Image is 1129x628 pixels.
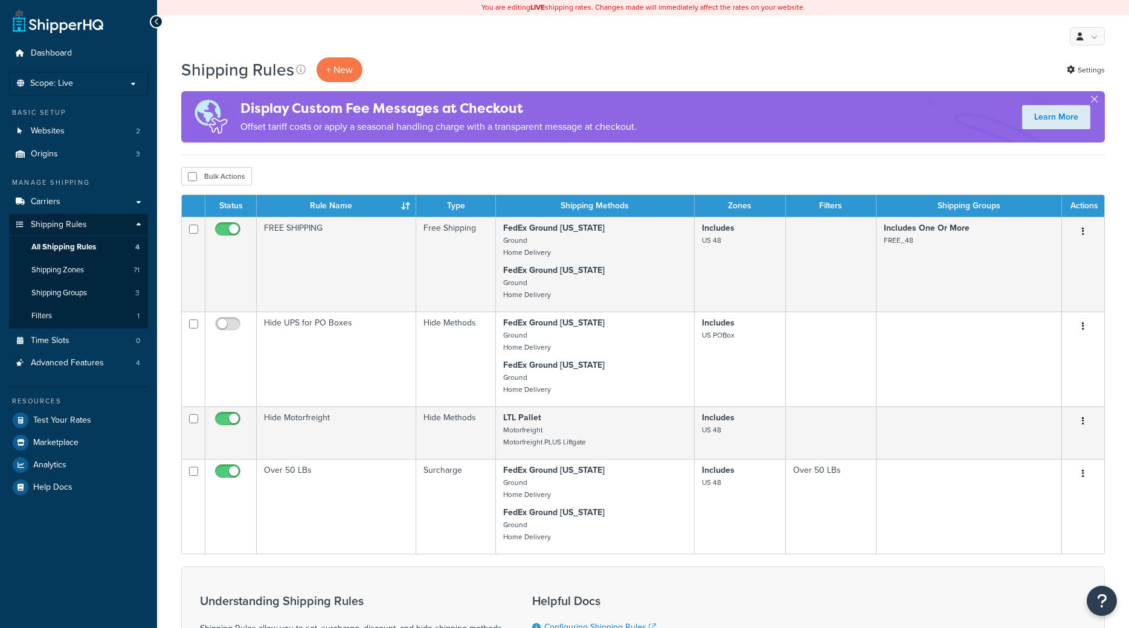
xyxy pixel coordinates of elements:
[702,316,735,329] strong: Includes
[884,222,970,234] strong: Includes One Or More
[9,120,148,143] li: Websites
[9,409,148,431] a: Test Your Rates
[257,406,416,459] td: Hide Motorfreight
[133,265,140,275] span: 71
[136,336,140,346] span: 0
[317,57,362,82] p: + New
[9,191,148,213] a: Carriers
[33,415,91,426] span: Test Your Rates
[9,454,148,476] a: Analytics
[702,235,721,246] small: US 48
[503,519,551,542] small: Ground Home Delivery
[31,197,60,207] span: Carriers
[532,594,730,607] h3: Helpful Docs
[257,195,416,217] th: Rule Name : activate to sort column ascending
[9,476,148,498] a: Help Docs
[9,236,148,258] li: All Shipping Rules
[257,312,416,406] td: Hide UPS for PO Boxes
[13,9,103,33] a: ShipperHQ Home
[530,2,545,13] b: LIVE
[9,282,148,304] a: Shipping Groups 3
[181,167,252,185] button: Bulk Actions
[503,506,605,519] strong: FedEx Ground [US_STATE]
[503,359,605,371] strong: FedEx Ground [US_STATE]
[9,259,148,281] li: Shipping Zones
[9,352,148,374] a: Advanced Features 4
[31,126,65,136] span: Websites
[31,242,96,252] span: All Shipping Rules
[9,236,148,258] a: All Shipping Rules 4
[30,78,73,89] span: Scope: Live
[503,477,551,500] small: Ground Home Delivery
[1062,195,1104,217] th: Actions
[9,259,148,281] a: Shipping Zones 71
[31,149,58,159] span: Origins
[257,459,416,554] td: Over 50 LBs
[702,477,721,488] small: US 48
[702,330,735,341] small: US POBox
[31,48,72,59] span: Dashboard
[9,432,148,453] a: Marketplace
[136,149,140,159] span: 3
[416,459,496,554] td: Surcharge
[136,358,140,368] span: 4
[503,411,541,424] strong: LTL Pallet
[503,330,551,353] small: Ground Home Delivery
[496,195,695,217] th: Shipping Methods
[503,372,551,395] small: Ground Home Delivery
[31,288,87,298] span: Shipping Groups
[240,118,637,135] p: Offset tariff costs or apply a seasonal handling charge with a transparent message at checkout.
[503,277,551,300] small: Ground Home Delivery
[503,464,605,476] strong: FedEx Ground [US_STATE]
[416,195,496,217] th: Type
[9,282,148,304] li: Shipping Groups
[137,311,140,321] span: 1
[503,425,586,447] small: Motorfreight Motorfreight PLUS Liftgate
[416,406,496,459] td: Hide Methods
[702,222,735,234] strong: Includes
[503,235,551,258] small: Ground Home Delivery
[9,42,148,65] a: Dashboard
[200,594,502,607] h3: Understanding Shipping Rules
[33,438,79,448] span: Marketplace
[31,336,69,346] span: Time Slots
[9,305,148,327] a: Filters 1
[9,330,148,352] a: Time Slots 0
[181,58,294,82] h1: Shipping Rules
[503,316,605,329] strong: FedEx Ground [US_STATE]
[503,222,605,234] strong: FedEx Ground [US_STATE]
[786,459,877,554] td: Over 50 LBs
[702,464,735,476] strong: Includes
[135,242,140,252] span: 4
[9,178,148,188] div: Manage Shipping
[1022,105,1090,129] a: Learn More
[416,217,496,312] td: Free Shipping
[702,411,735,424] strong: Includes
[31,358,104,368] span: Advanced Features
[9,120,148,143] a: Websites 2
[9,143,148,165] li: Origins
[702,425,721,435] small: US 48
[33,482,72,493] span: Help Docs
[33,460,66,470] span: Analytics
[135,288,140,298] span: 3
[1067,62,1105,78] a: Settings
[9,214,148,328] li: Shipping Rules
[9,396,148,406] div: Resources
[9,143,148,165] a: Origins 3
[9,305,148,327] li: Filters
[9,330,148,352] li: Time Slots
[31,311,52,321] span: Filters
[1087,586,1117,616] button: Open Resource Center
[240,98,637,118] h4: Display Custom Fee Messages at Checkout
[31,220,87,230] span: Shipping Rules
[257,217,416,312] td: FREE SHIPPING
[503,264,605,277] strong: FedEx Ground [US_STATE]
[136,126,140,136] span: 2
